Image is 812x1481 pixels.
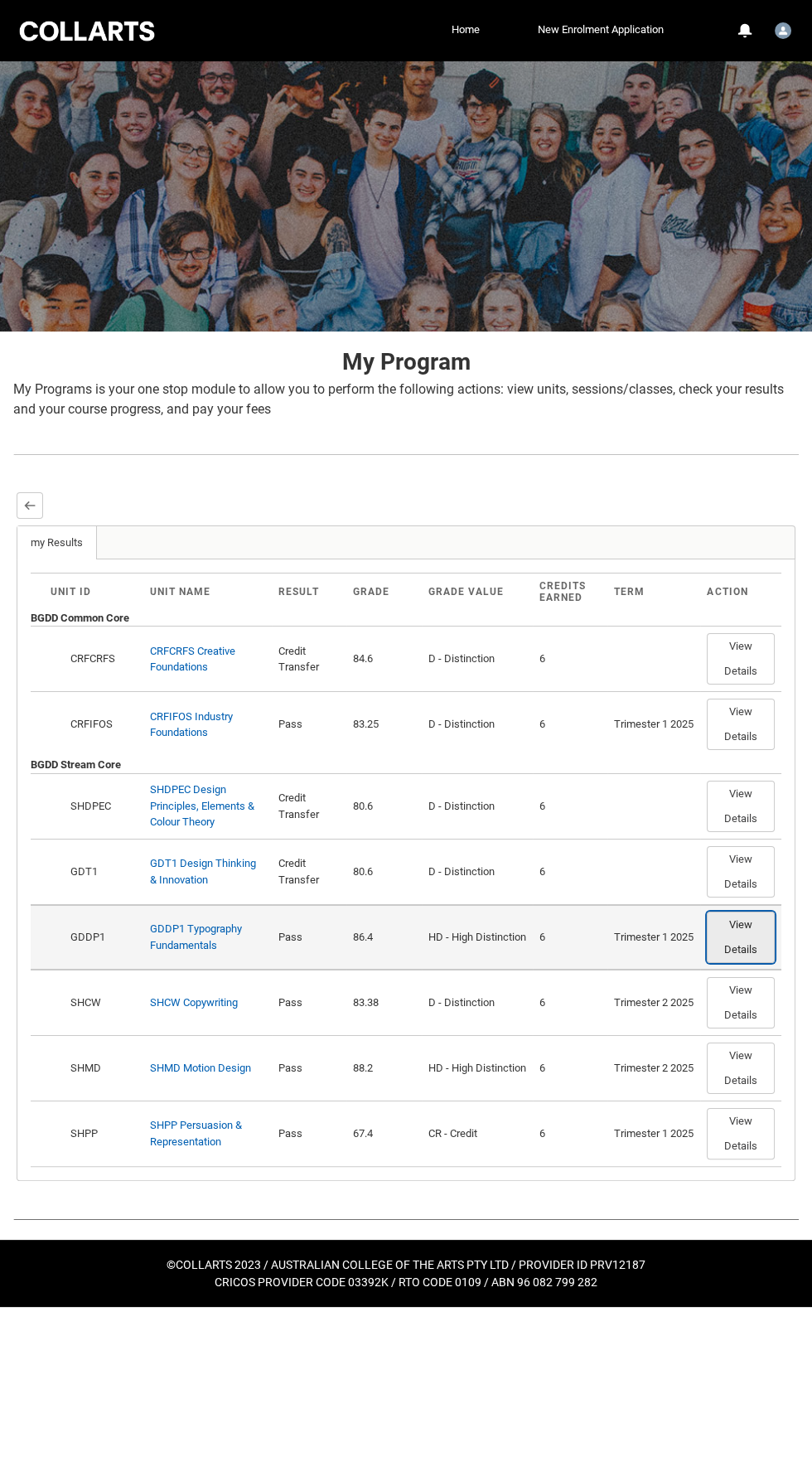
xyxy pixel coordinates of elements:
[68,798,137,815] div: SHDPEC
[17,526,97,559] a: my Results
[353,1125,415,1142] div: 67.4
[428,716,526,733] div: D - Distinction
[68,929,137,946] div: GDDP1
[539,1060,602,1077] div: 6
[428,995,526,1011] div: D - Distinction
[534,17,668,42] a: New Enrolment Application
[428,586,526,598] div: Grade Value
[68,995,137,1011] div: SHCW
[539,995,602,1011] div: 6
[707,977,775,1028] button: View Details
[539,798,602,815] div: 6
[539,580,602,603] div: Credits Earned
[31,612,129,624] b: BGDD Common Core
[353,798,415,815] div: 80.6
[775,22,791,39] img: Student.akeisha.20242005
[614,716,694,733] div: Trimester 1 2025
[342,348,471,375] strong: My Program
[539,651,602,667] div: 6
[539,929,602,946] div: 6
[614,1060,694,1077] div: Trimester 2 2025
[614,1125,694,1142] div: Trimester 1 2025
[150,1060,251,1077] div: SHMD Motion Design
[278,586,341,598] div: Result
[707,1043,775,1094] button: View Details
[150,1062,251,1074] a: SHMD Motion Design
[150,586,265,598] div: Unit Name
[278,790,341,822] div: Credit Transfer
[278,929,341,946] div: Pass
[150,782,265,830] div: SHDPEC Design Principles, Elements & Colour Theory
[428,798,526,815] div: D - Distinction
[614,995,694,1011] div: Trimester 2 2025
[278,643,341,675] div: Credit Transfer
[150,996,238,1009] a: SHCW Copywriting
[17,492,43,519] button: Back
[353,586,415,598] div: Grade
[150,709,265,741] div: CRFIFOS Industry Foundations
[150,645,235,674] a: CRFCRFS Creative Foundations
[150,855,265,888] div: GDT1 Design Thinking & Innovation
[447,17,484,42] a: Home
[68,716,137,733] div: CRFIFOS
[278,1060,341,1077] div: Pass
[278,1125,341,1142] div: Pass
[771,16,795,42] button: User Profile Student.akeisha.20242005
[353,864,415,880] div: 80.6
[614,586,694,598] div: Term
[150,921,265,953] div: GDDP1 Typography Fundamentals
[68,864,137,880] div: GDT1
[428,864,526,880] div: D - Distinction
[428,1060,526,1077] div: HD - High Distinction
[353,929,415,946] div: 86.4
[13,1212,799,1226] img: REDU_GREY_LINE
[13,448,799,461] img: REDU_GREY_LINE
[68,1060,137,1077] div: SHMD
[150,643,265,675] div: CRFCRFS Creative Foundations
[428,651,526,667] div: D - Distinction
[539,1125,602,1142] div: 6
[278,716,341,733] div: Pass
[707,586,761,598] div: Action
[707,781,775,832] button: View Details
[150,1117,265,1149] div: SHPP Persuasion & Representation
[68,651,137,667] div: CRFCRFS
[353,1060,415,1077] div: 88.2
[428,1125,526,1142] div: CR - Credit
[150,922,242,951] a: GDDP1 Typography Fundamentals
[707,1108,775,1159] button: View Details
[150,710,233,739] a: CRFIFOS Industry Foundations
[428,929,526,946] div: HD - High Distinction
[150,857,256,886] a: GDT1 Design Thinking & Innovation
[31,758,121,771] b: BGDD Stream Core
[150,995,238,1011] div: SHCW Copywriting
[278,855,341,888] div: Credit Transfer
[353,651,415,667] div: 84.6
[353,716,415,733] div: 83.25
[707,912,775,963] button: View Details
[13,381,784,417] span: My Programs is your one stop module to allow you to perform the following actions: view units, se...
[539,864,602,880] div: 6
[150,1119,242,1148] a: SHPP Persuasion & Representation
[353,995,415,1011] div: 83.38
[614,929,694,946] div: Trimester 1 2025
[707,699,775,750] button: View Details
[278,995,341,1011] div: Pass
[707,633,775,685] button: View Details
[150,783,254,828] a: SHDPEC Design Principles, Elements & Colour Theory
[707,846,775,898] button: View Details
[51,586,137,598] div: Unit ID
[539,716,602,733] div: 6
[68,1125,137,1142] div: SHPP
